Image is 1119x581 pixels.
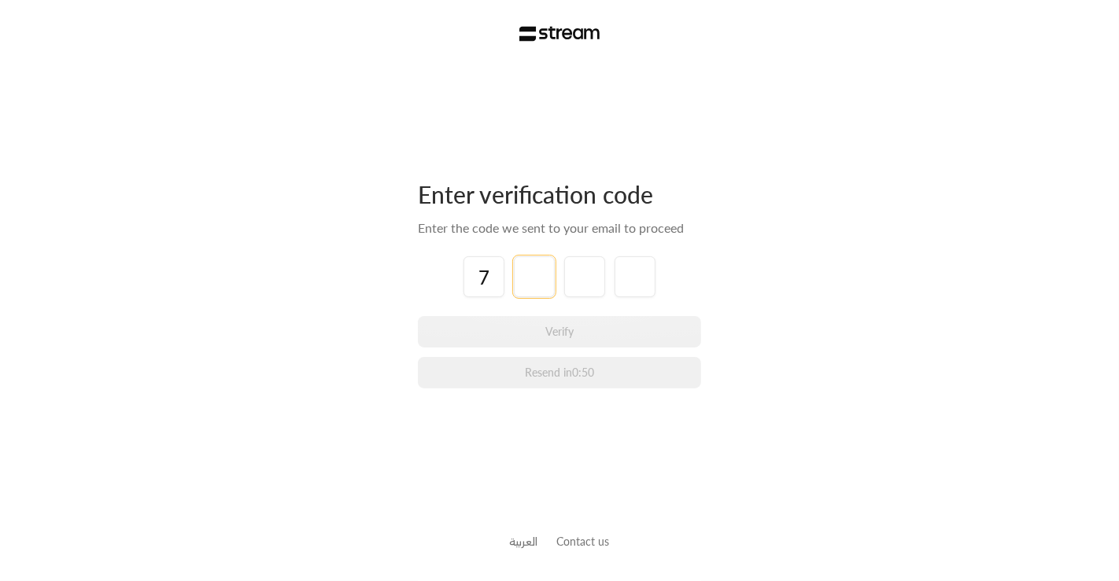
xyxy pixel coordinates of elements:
[418,219,701,237] div: Enter the code we sent to your email to proceed
[510,527,538,556] a: العربية
[557,535,610,548] a: Contact us
[519,26,600,42] img: Stream Logo
[418,179,701,209] div: Enter verification code
[557,533,610,550] button: Contact us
